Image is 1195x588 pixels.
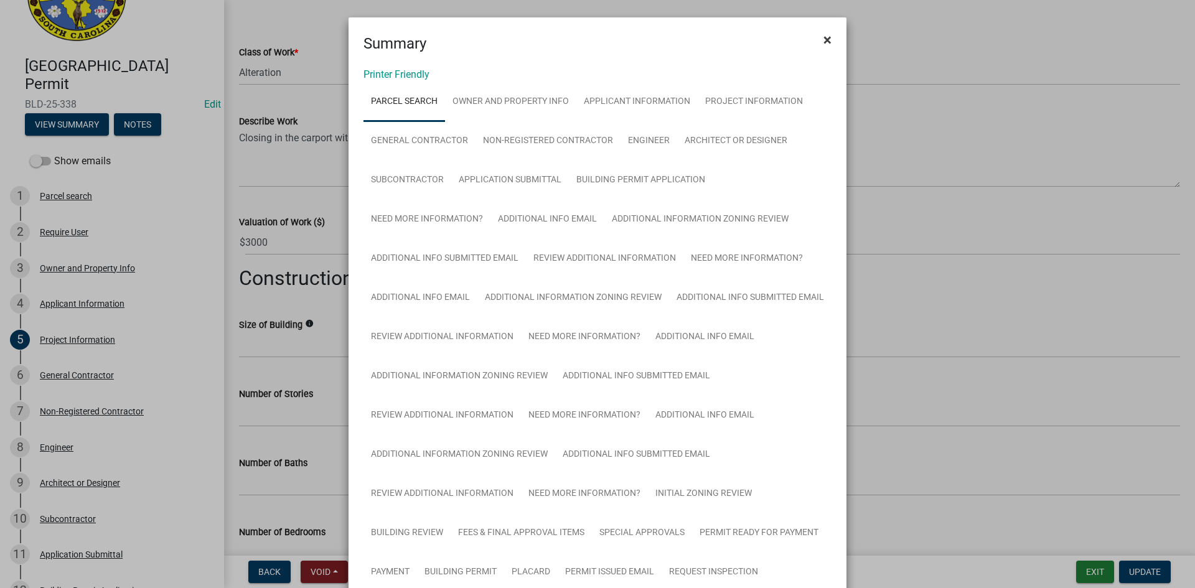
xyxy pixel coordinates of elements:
[648,396,762,436] a: Additional info email
[445,82,576,122] a: Owner and Property Info
[363,239,526,279] a: Additional Info submitted Email
[813,22,841,57] button: Close
[363,357,555,396] a: Additional Information Zoning Review
[363,278,477,318] a: Additional info email
[648,474,759,514] a: Initial Zoning Review
[669,278,832,318] a: Additional Info submitted Email
[363,68,429,80] a: Printer Friendly
[476,121,621,161] a: Non-Registered Contractor
[363,513,451,553] a: Building Review
[363,32,426,55] h4: Summary
[363,435,555,475] a: Additional Information Zoning Review
[477,278,669,318] a: Additional Information Zoning Review
[683,239,810,279] a: Need More Information?
[451,513,592,553] a: Fees & Final Approval Items
[648,317,762,357] a: Additional info email
[363,317,521,357] a: Review Additional Information
[526,239,683,279] a: Review Additional Information
[604,200,796,240] a: Additional Information Zoning Review
[677,121,795,161] a: Architect or Designer
[592,513,692,553] a: Special Approvals
[363,474,521,514] a: Review Additional Information
[569,161,713,200] a: Building Permit Application
[555,357,718,396] a: Additional Info submitted Email
[521,474,648,514] a: Need More Information?
[363,82,445,122] a: Parcel search
[451,161,569,200] a: Application Submittal
[621,121,677,161] a: Engineer
[363,200,490,240] a: Need More Information?
[692,513,826,553] a: Permit Ready for Payment
[521,317,648,357] a: Need More Information?
[363,161,451,200] a: Subcontractor
[363,396,521,436] a: Review Additional Information
[576,82,698,122] a: Applicant Information
[823,31,832,49] span: ×
[698,82,810,122] a: Project Information
[363,121,476,161] a: General Contractor
[555,435,718,475] a: Additional Info submitted Email
[521,396,648,436] a: Need More Information?
[490,200,604,240] a: Additional info email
